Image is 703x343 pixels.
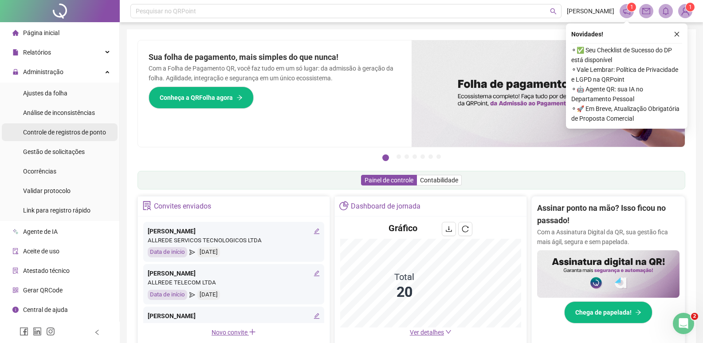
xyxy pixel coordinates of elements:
div: Convites enviados [154,199,211,214]
span: Painel de controle [365,177,413,184]
div: [DATE] [197,247,220,257]
span: Ocorrências [23,168,56,175]
iframe: Intercom live chat [673,313,694,334]
button: 4 [412,154,417,159]
span: Análise de inconsistências [23,109,95,116]
button: 3 [405,154,409,159]
span: arrow-right [635,309,641,315]
span: Atestado técnico [23,267,70,274]
p: Com a Folha de Pagamento QR, você faz tudo em um só lugar: da admissão à geração da folha. Agilid... [149,63,401,83]
span: info-circle [12,307,19,313]
span: edit [314,228,320,234]
div: ALLREDE SERVICOS TECNOLOGICOS LTDA [148,236,320,245]
div: Data de início [148,247,187,257]
span: reload [462,225,469,233]
span: edit [314,270,320,276]
span: ⚬ 🚀 Em Breve, Atualização Obrigatória de Proposta Comercial [571,104,682,123]
span: ⚬ Vale Lembrar: Política de Privacidade e LGPD na QRPoint [571,65,682,84]
span: linkedin [33,327,42,336]
span: [PERSON_NAME] [567,6,614,16]
img: banner%2F02c71560-61a6-44d4-94b9-c8ab97240462.png [537,250,679,298]
span: Novidades ! [571,29,603,39]
span: Novo convite [212,329,256,336]
button: 7 [436,154,441,159]
span: Agente de IA [23,228,58,235]
span: 1 [630,4,633,10]
h4: Gráfico [389,222,417,234]
div: ALLREDE TELECOM LTDA [148,278,320,288]
span: down [445,329,452,335]
span: bell [662,7,670,15]
span: Contabilidade [420,177,458,184]
span: plus [249,328,256,335]
button: 2 [397,154,401,159]
span: Administração [23,68,63,75]
button: 5 [420,154,425,159]
span: solution [142,201,152,210]
button: Chega de papelada! [564,301,652,323]
span: pie-chart [339,201,349,210]
div: [PERSON_NAME] [148,226,320,236]
button: 1 [382,154,389,161]
div: Data de início [148,290,187,300]
span: Central de ajuda [23,306,68,313]
p: Com a Assinatura Digital da QR, sua gestão fica mais ágil, segura e sem papelada. [537,227,679,247]
span: arrow-right [236,95,243,101]
span: send [189,290,195,300]
span: lock [12,69,19,75]
sup: 1 [627,3,636,12]
span: Página inicial [23,29,59,36]
div: [DATE] [197,290,220,300]
span: 1 [689,4,692,10]
span: 2 [691,313,698,320]
span: send [189,247,195,257]
img: 86995 [679,4,692,18]
a: Ver detalhes down [410,329,452,336]
button: Conheça a QRFolha agora [149,87,254,109]
span: instagram [46,327,55,336]
span: edit [314,313,320,319]
div: [PERSON_NAME] [148,268,320,278]
button: 6 [428,154,433,159]
div: [PERSON_NAME] [148,311,320,321]
span: left [94,329,100,335]
span: close [674,31,680,37]
div: ALLREDE SERVICOS TECNOLOGICOS LTDA [148,321,320,330]
span: Chega de papelada! [575,308,632,317]
span: Ajustes da folha [23,90,67,97]
span: Gerar QRCode [23,287,63,294]
h2: Sua folha de pagamento, mais simples do que nunca! [149,51,401,63]
span: Ver detalhes [410,329,444,336]
span: ⚬ ✅ Seu Checklist de Sucesso do DP está disponível [571,45,682,65]
span: Validar protocolo [23,187,71,194]
span: search [550,8,557,15]
span: notification [623,7,631,15]
span: Controle de registros de ponto [23,129,106,136]
span: facebook [20,327,28,336]
sup: Atualize o seu contato no menu Meus Dados [686,3,695,12]
h2: Assinar ponto na mão? Isso ficou no passado! [537,202,679,227]
span: Relatórios [23,49,51,56]
span: mail [642,7,650,15]
span: qrcode [12,287,19,293]
span: file [12,49,19,55]
div: Dashboard de jornada [351,199,420,214]
span: Conheça a QRFolha agora [160,93,233,103]
span: home [12,30,19,36]
span: ⚬ 🤖 Agente QR: sua IA no Departamento Pessoal [571,84,682,104]
span: Gestão de solicitações [23,148,85,155]
img: banner%2F8d14a306-6205-4263-8e5b-06e9a85ad873.png [412,40,685,147]
span: Aceite de uso [23,248,59,255]
span: download [445,225,452,233]
span: Link para registro rápido [23,207,90,214]
span: solution [12,268,19,274]
span: audit [12,248,19,254]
